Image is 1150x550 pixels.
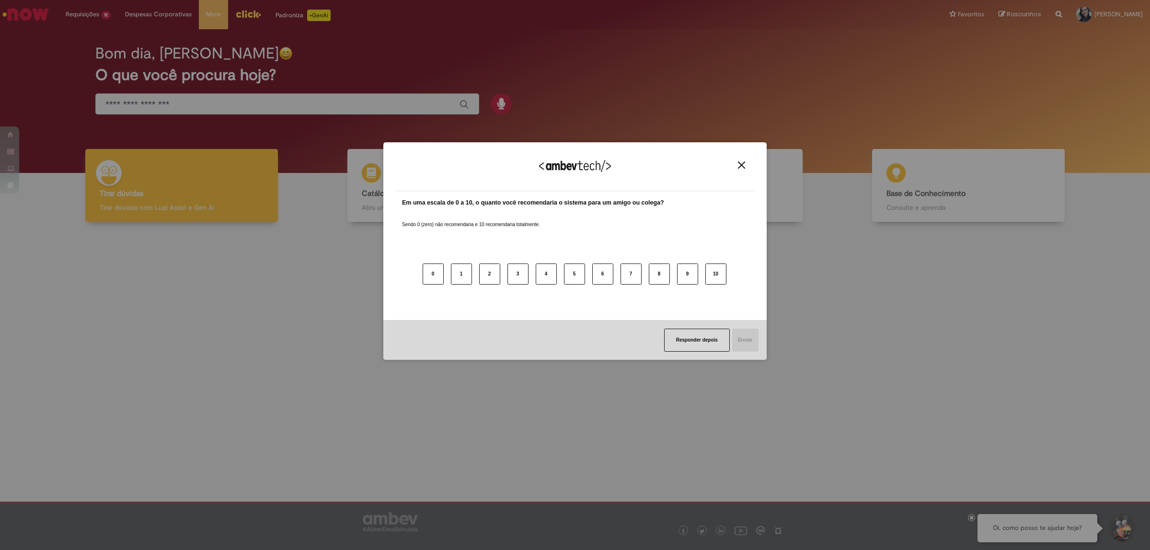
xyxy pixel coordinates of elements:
button: 1 [451,264,472,285]
button: 2 [479,264,500,285]
img: Logo Ambevtech [539,160,611,172]
button: 6 [592,264,613,285]
button: Close [735,161,748,169]
button: 8 [649,264,670,285]
label: Em uma escala de 0 a 10, o quanto você recomendaria o sistema para um amigo ou colega? [402,198,664,207]
button: 3 [507,264,529,285]
button: 0 [423,264,444,285]
button: 9 [677,264,698,285]
button: 4 [536,264,557,285]
button: Responder depois [664,329,730,352]
label: Sendo 0 (zero) não recomendaria e 10 recomendaria totalmente. [402,210,540,228]
button: 7 [621,264,642,285]
button: 10 [705,264,726,285]
img: Close [738,161,745,169]
button: 5 [564,264,585,285]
